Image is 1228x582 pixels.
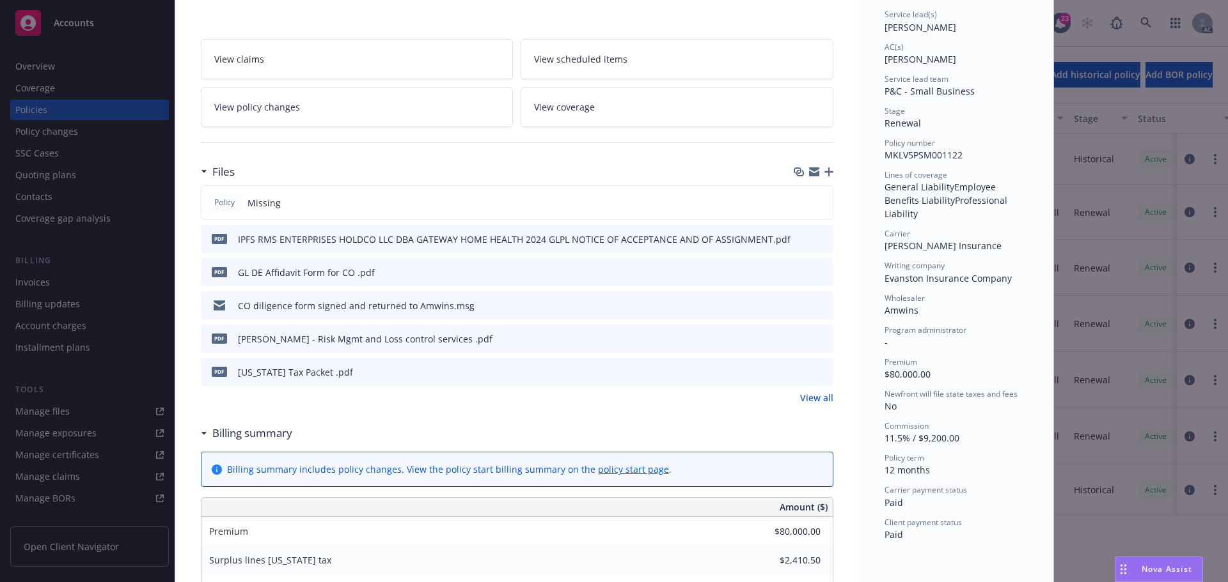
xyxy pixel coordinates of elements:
[1142,563,1192,574] span: Nova Assist
[521,39,833,79] a: View scheduled items
[885,73,949,84] span: Service lead team
[885,400,897,412] span: No
[248,196,281,210] span: Missing
[201,39,514,79] a: View claims
[885,228,910,239] span: Carrier
[885,149,963,161] span: MKLV5PSM001122
[817,266,828,279] button: preview file
[817,233,828,246] button: preview file
[885,356,917,367] span: Premium
[212,234,227,243] span: pdf
[796,365,807,379] button: download file
[885,517,962,528] span: Client payment status
[212,164,235,180] h3: Files
[212,367,227,376] span: pdf
[214,100,300,114] span: View policy changes
[238,233,791,246] div: IPFS RMS ENTERPRISES HOLDCO LLC DBA GATEWAY HOME HEALTH 2024 GLPL NOTICE OF ACCEPTANCE AND OF ASS...
[885,53,956,65] span: [PERSON_NAME]
[885,85,975,97] span: P&C - Small Business
[885,21,956,33] span: [PERSON_NAME]
[796,266,807,279] button: download file
[598,463,669,475] a: policy start page
[885,181,998,206] span: Employee Benefits Liability
[1115,557,1131,581] div: Drag to move
[201,425,292,441] div: Billing summary
[796,233,807,246] button: download file
[817,299,828,312] button: preview file
[238,299,475,312] div: CO diligence form signed and returned to Amwins.msg
[534,52,627,66] span: View scheduled items
[885,496,903,509] span: Paid
[238,365,353,379] div: [US_STATE] Tax Packet .pdf
[796,299,807,312] button: download file
[238,266,375,279] div: GL DE Affidavit Form for CO .pdf
[885,9,937,20] span: Service lead(s)
[885,260,945,271] span: Writing company
[885,325,966,335] span: Program administrator
[885,304,918,316] span: Amwins
[885,388,1018,399] span: Newfront will file state taxes and fees
[238,332,492,346] div: [PERSON_NAME] - Risk Mgmt and Loss control services .pdf
[212,197,237,208] span: Policy
[201,87,514,127] a: View policy changes
[227,463,672,476] div: Billing summary includes policy changes. View the policy start billing summary on the .
[885,452,924,463] span: Policy term
[885,293,925,303] span: Wholesaler
[817,332,828,346] button: preview file
[885,432,959,444] span: 11.5% / $9,200.00
[885,117,921,129] span: Renewal
[885,42,904,52] span: AC(s)
[817,365,828,379] button: preview file
[745,551,828,570] input: 0.00
[212,333,227,343] span: pdf
[885,528,903,540] span: Paid
[796,332,807,346] button: download file
[885,368,931,380] span: $80,000.00
[534,100,595,114] span: View coverage
[1115,556,1203,582] button: Nova Assist
[800,391,833,404] a: View all
[521,87,833,127] a: View coverage
[885,464,930,476] span: 12 months
[212,425,292,441] h3: Billing summary
[885,105,905,116] span: Stage
[885,484,967,495] span: Carrier payment status
[885,240,1002,252] span: [PERSON_NAME] Insurance
[885,137,935,148] span: Policy number
[885,420,929,431] span: Commission
[885,169,947,180] span: Lines of coverage
[201,164,235,180] div: Files
[214,52,264,66] span: View claims
[212,267,227,277] span: pdf
[745,522,828,541] input: 0.00
[885,336,888,348] span: -
[885,181,954,193] span: General Liability
[780,500,828,514] span: Amount ($)
[885,272,1012,284] span: Evanston Insurance Company
[209,554,331,566] span: Surplus lines [US_STATE] tax
[209,525,248,537] span: Premium
[885,194,1010,220] span: Professional Liability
